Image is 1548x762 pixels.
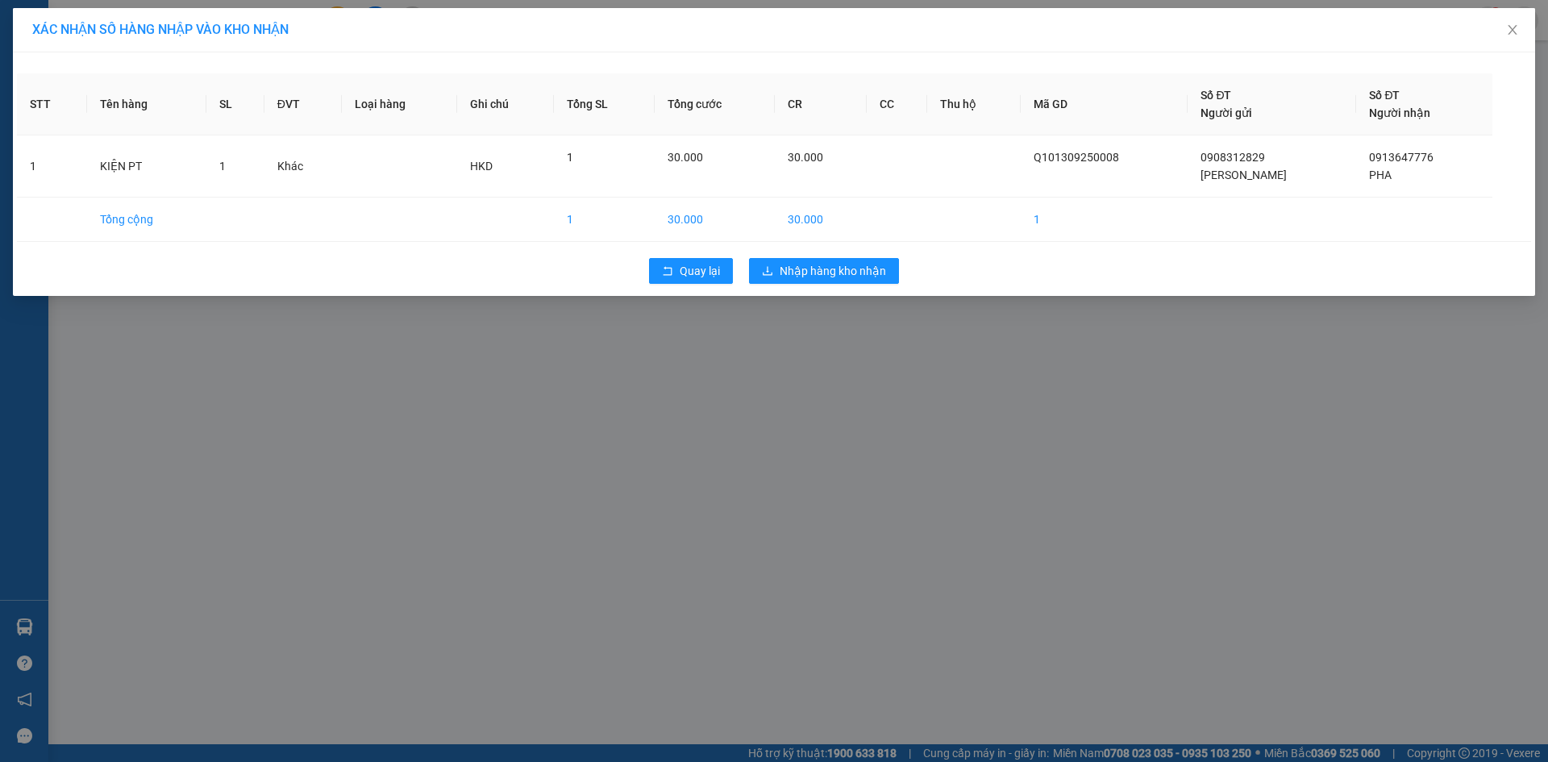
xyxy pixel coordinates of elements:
th: CR [775,73,867,135]
span: 0913647776 [1369,151,1434,164]
td: 1 [1021,198,1188,242]
td: Khác [264,135,342,198]
span: Nhập hàng kho nhận [780,262,886,280]
button: downloadNhập hàng kho nhận [749,258,899,284]
span: Số ĐT [1201,89,1231,102]
th: ĐVT [264,73,342,135]
td: 30.000 [655,198,775,242]
span: Quay lại [680,262,720,280]
span: [PERSON_NAME] [1201,169,1287,181]
th: STT [17,73,87,135]
th: Ghi chú [457,73,554,135]
span: Số ĐT [1369,89,1400,102]
span: 0908312829 [1201,151,1265,164]
span: Người nhận [1369,106,1430,119]
th: Loại hàng [342,73,457,135]
span: close [1506,23,1519,36]
th: Tên hàng [87,73,206,135]
th: SL [206,73,264,135]
td: 1 [554,198,655,242]
span: 30.000 [668,151,703,164]
button: rollbackQuay lại [649,258,733,284]
button: Close [1490,8,1535,53]
span: HKD [470,160,493,173]
th: Tổng SL [554,73,655,135]
th: Mã GD [1021,73,1188,135]
span: rollback [662,265,673,278]
span: 30.000 [788,151,823,164]
td: Tổng cộng [87,198,206,242]
td: 1 [17,135,87,198]
span: download [762,265,773,278]
span: 1 [567,151,573,164]
span: Người gửi [1201,106,1252,119]
span: XÁC NHẬN SỐ HÀNG NHẬP VÀO KHO NHẬN [32,22,289,37]
th: Thu hộ [927,73,1021,135]
th: CC [867,73,927,135]
span: PHA [1369,169,1392,181]
td: 30.000 [775,198,867,242]
span: 1 [219,160,226,173]
th: Tổng cước [655,73,775,135]
span: Q101309250008 [1034,151,1119,164]
td: KIỆN PT [87,135,206,198]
